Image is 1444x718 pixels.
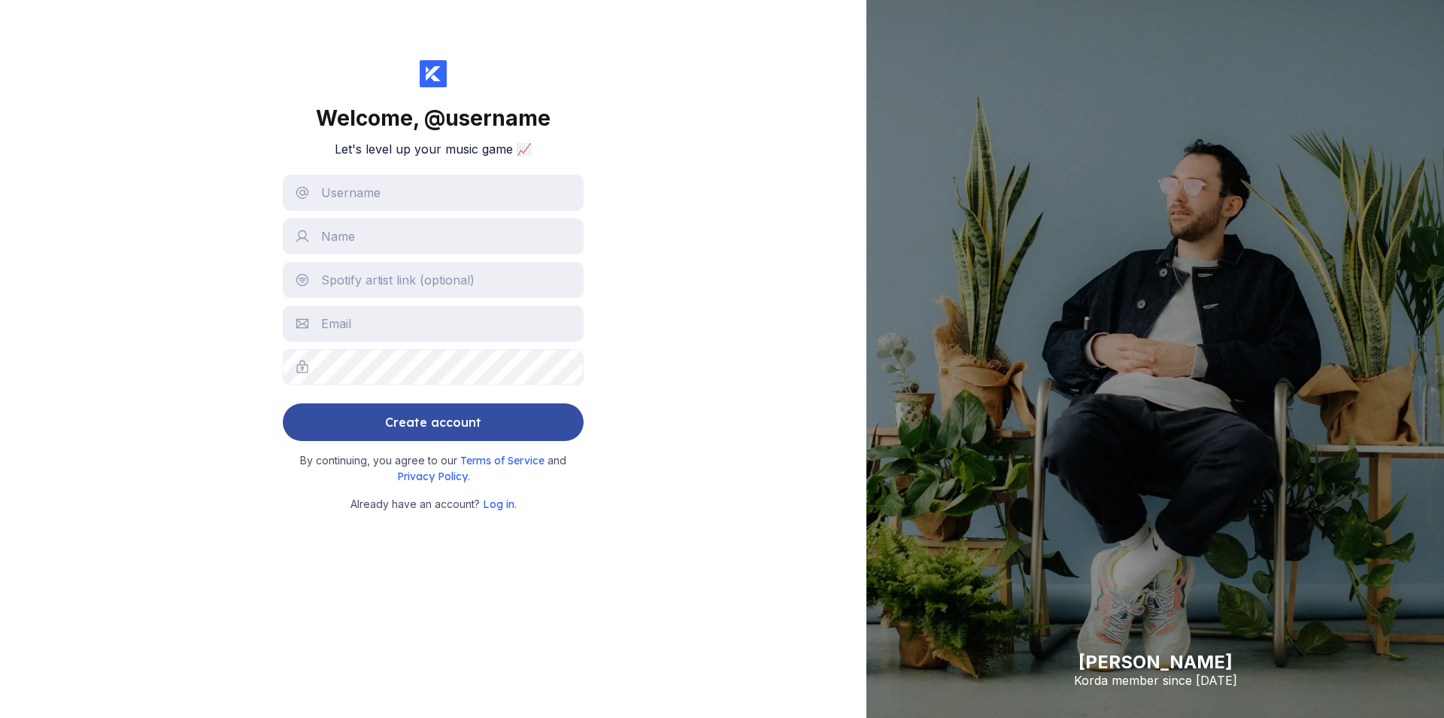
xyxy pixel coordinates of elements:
div: Korda member since [DATE] [1074,673,1237,688]
a: Terms of Service [460,454,548,467]
input: Username [283,175,584,211]
small: Already have an account? . [350,496,517,513]
span: Terms of Service [460,454,548,467]
a: Log in [483,497,514,510]
input: Spotify artist link (optional) [283,262,584,298]
div: [PERSON_NAME] [1074,651,1237,673]
a: Privacy Policy [397,470,468,482]
span: @ [424,105,445,131]
span: username [445,105,551,131]
input: Email [283,306,584,342]
small: By continuing, you agree to our and . [290,453,576,484]
input: Name [283,218,584,254]
h2: Let's level up your music game 📈 [335,141,532,157]
div: Create account [385,407,481,437]
span: Privacy Policy [397,470,468,483]
button: Create account [283,403,584,441]
div: Welcome, [316,105,551,131]
span: Log in [483,497,514,511]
